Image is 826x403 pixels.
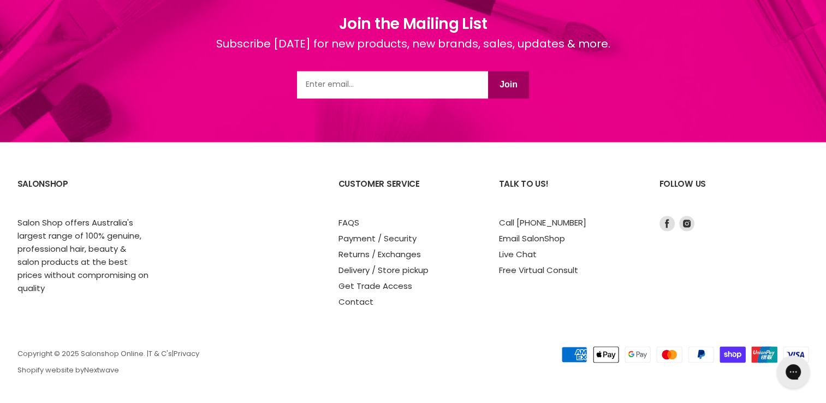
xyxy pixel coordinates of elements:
a: Email SalonShop [499,232,565,244]
div: Subscribe [DATE] for new products, new brands, sales, updates & more. [216,35,610,71]
a: Free Virtual Consult [499,264,578,275]
button: Join [488,71,529,98]
h2: Talk to us! [499,170,638,216]
a: T & C's [148,348,172,358]
input: Email [297,71,488,98]
a: Get Trade Access [338,280,412,291]
h2: Follow us [659,170,809,216]
p: Copyright © 2025 Salonshop Online. | | Shopify website by [17,349,486,374]
p: Salon Shop offers Australia's largest range of 100% genuine, professional hair, beauty & salon pr... [17,216,148,294]
a: Contact [338,295,373,307]
a: Nextwave [84,364,119,375]
a: Privacy [174,348,199,358]
h1: Join the Mailing List [216,13,610,35]
a: Call [PHONE_NUMBER] [499,216,586,228]
iframe: Gorgias live chat messenger [771,352,815,392]
a: Delivery / Store pickup [338,264,429,275]
h2: Customer Service [338,170,477,216]
a: FAQS [338,216,359,228]
h2: SalonShop [17,170,156,216]
a: Live Chat [499,248,537,259]
a: Payment / Security [338,232,417,244]
a: Returns / Exchanges [338,248,421,259]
